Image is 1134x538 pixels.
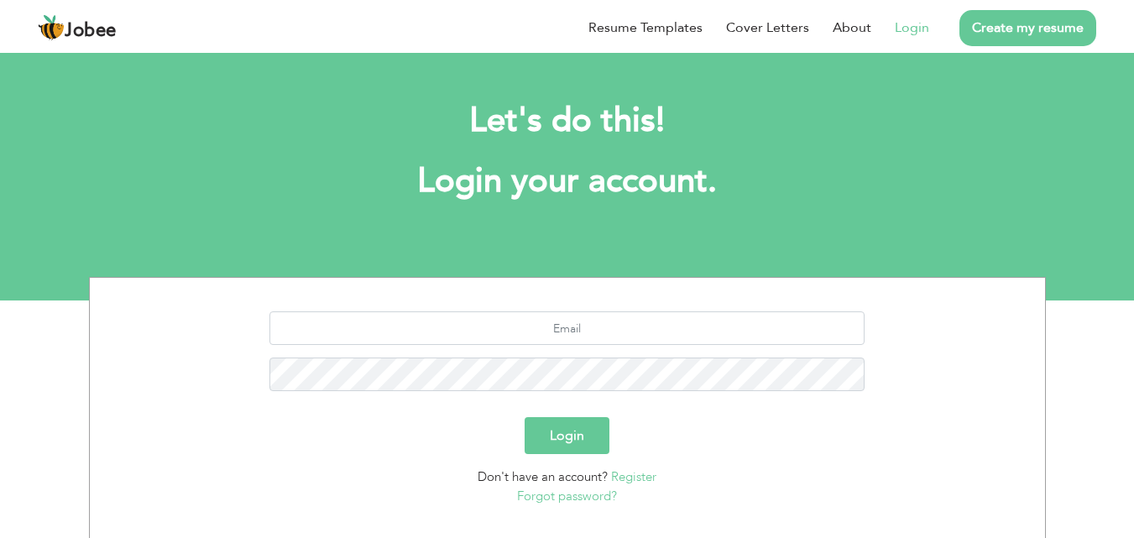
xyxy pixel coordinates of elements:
[517,488,617,504] a: Forgot password?
[525,417,609,454] button: Login
[611,468,656,485] a: Register
[478,468,608,485] span: Don't have an account?
[38,14,117,41] a: Jobee
[114,99,1021,143] h2: Let's do this!
[726,18,809,38] a: Cover Letters
[38,14,65,41] img: jobee.io
[65,22,117,40] span: Jobee
[833,18,871,38] a: About
[895,18,929,38] a: Login
[114,159,1021,203] h1: Login your account.
[269,311,865,345] input: Email
[588,18,703,38] a: Resume Templates
[959,10,1096,46] a: Create my resume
